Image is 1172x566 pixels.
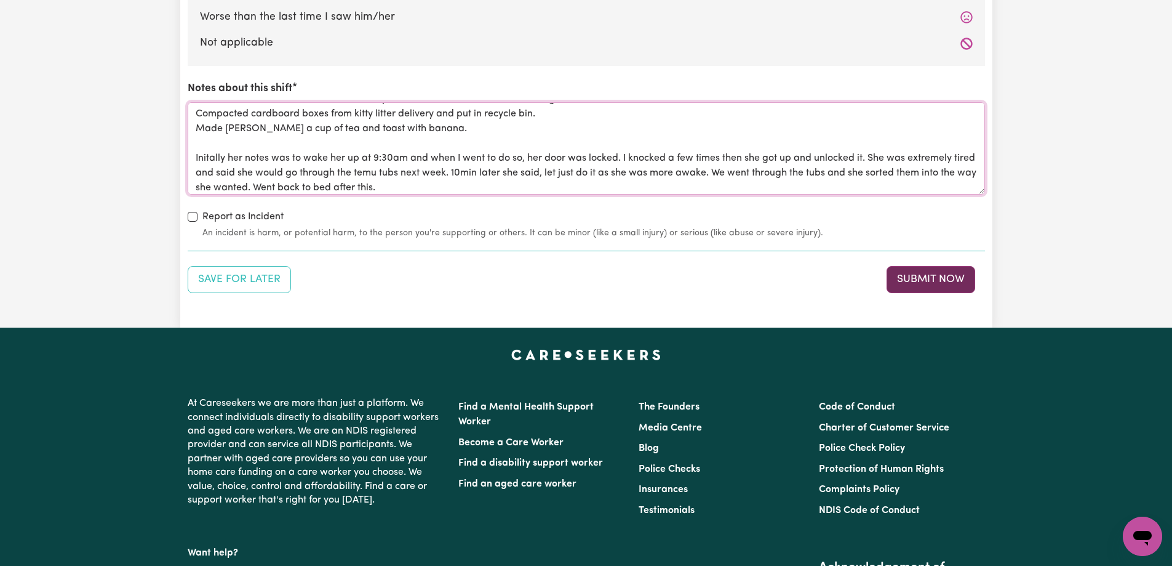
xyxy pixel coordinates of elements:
[819,402,895,412] a: Code of Conduct
[887,266,975,293] button: Submit your job report
[188,392,444,512] p: At Careseekers we are more than just a platform. We connect individuals directly to disability su...
[639,485,688,495] a: Insurances
[1123,517,1162,556] iframe: Button to launch messaging window
[200,9,973,25] label: Worse than the last time I saw him/her
[639,464,700,474] a: Police Checks
[458,402,594,427] a: Find a Mental Health Support Worker
[458,438,564,448] a: Become a Care Worker
[188,266,291,293] button: Save your job report
[188,102,985,195] textarea: Cleaned kitchen, put on dishwasher and emptied. Chopped up pawpaw fruit and put in container in f...
[458,479,576,489] a: Find an aged care worker
[202,227,985,240] small: An incident is harm, or potential harm, to the person you're supporting or others. It can be mino...
[639,402,700,412] a: The Founders
[819,464,944,474] a: Protection of Human Rights
[200,35,973,51] label: Not applicable
[639,423,702,433] a: Media Centre
[819,443,905,453] a: Police Check Policy
[458,458,603,468] a: Find a disability support worker
[639,443,659,453] a: Blog
[188,81,292,97] label: Notes about this shift
[819,423,949,433] a: Charter of Customer Service
[819,506,920,515] a: NDIS Code of Conduct
[202,209,284,224] label: Report as Incident
[511,350,661,360] a: Careseekers home page
[188,541,444,560] p: Want help?
[639,506,695,515] a: Testimonials
[819,485,899,495] a: Complaints Policy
